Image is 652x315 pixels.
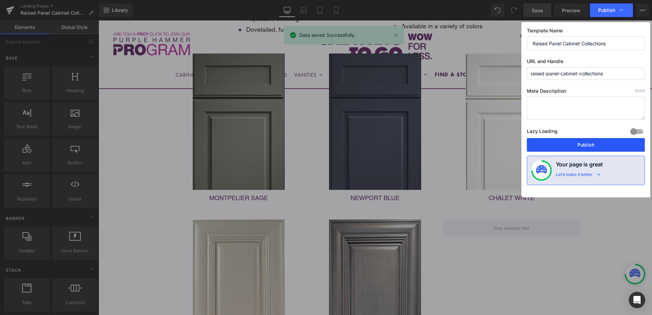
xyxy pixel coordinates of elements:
h4: Your page is great [556,160,603,172]
div: Let’s make it better [556,172,593,181]
a: NEWPORT BLUE [252,174,301,181]
div: Open Intercom Messenger [629,292,645,308]
span: Publish [598,7,615,13]
a: CHALET WHITE [390,174,436,181]
label: Template Name [527,28,645,36]
span: 0 [635,89,637,93]
label: Meta Description [527,88,645,97]
p: Available in a variety of colors [303,2,430,10]
p: Dovetailed, full-extension drawers [148,5,268,13]
img: onboarding-status.svg [536,165,547,176]
label: URL and Handle [527,58,645,67]
a: MONTPELIER SAGE [111,174,169,181]
label: Lazy Loading [527,127,558,138]
button: Publish [527,138,645,152]
span: /320 [635,89,645,93]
